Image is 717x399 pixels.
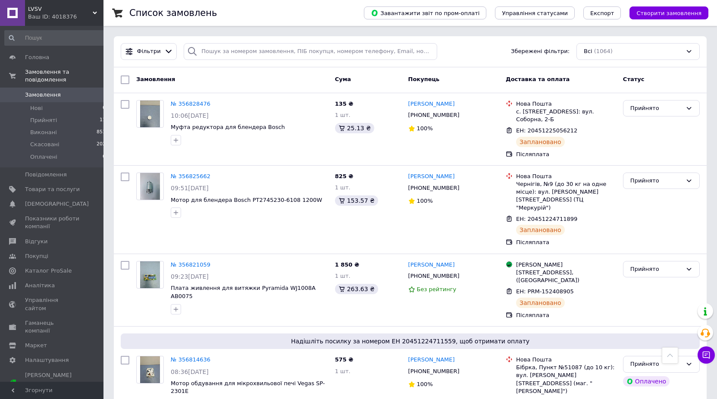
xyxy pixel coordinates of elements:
span: 0 [103,153,106,161]
a: [PERSON_NAME] [408,100,455,108]
div: [PHONE_NUMBER] [407,110,461,121]
img: Фото товару [140,101,160,127]
input: Пошук [4,30,106,46]
a: Муфта редуктора для блендера Bosch [171,124,285,130]
a: № 356814636 [171,356,210,363]
span: Замовлення [136,76,175,82]
span: ЕН: 20451224711899 [516,216,577,222]
span: 1 шт. [335,184,351,191]
div: Заплановано [516,137,565,147]
div: Нова Пошта [516,173,616,180]
a: Фото товару [136,356,164,383]
div: Ваш ID: 4018376 [28,13,103,21]
span: Налаштування [25,356,69,364]
div: Заплановано [516,225,565,235]
span: 575 ₴ [335,356,354,363]
div: 263.63 ₴ [335,284,378,294]
input: Пошук за номером замовлення, ПІБ покупця, номером телефону, Email, номером накладної [184,43,437,60]
a: № 356821059 [171,261,210,268]
div: Прийнято [630,176,682,185]
span: (1064) [594,48,613,54]
span: Оплачені [30,153,57,161]
span: ЕН: 20451225056212 [516,127,577,134]
div: Нова Пошта [516,100,616,108]
div: Бібрка, Пункт №51087 (до 10 кг): вул. [PERSON_NAME][STREET_ADDRESS] (маг. "[PERSON_NAME]") [516,364,616,395]
span: 1 шт. [335,368,351,374]
span: ЕН: PRM-152408905 [516,288,574,295]
span: 1 шт. [335,273,351,279]
div: Прийнято [630,104,682,113]
div: Післяплата [516,239,616,246]
img: Фото товару [140,356,160,383]
div: 25.13 ₴ [335,123,374,133]
div: Нова Пошта [516,356,616,364]
span: 08:36[DATE] [171,368,209,375]
div: [PERSON_NAME] [516,261,616,269]
span: Гаманець компанії [25,319,80,335]
a: Фото товару [136,100,164,128]
a: Створити замовлення [621,9,708,16]
img: Фото товару [140,261,160,288]
a: № 356825662 [171,173,210,179]
div: Післяплата [516,151,616,158]
span: 100% [417,125,433,132]
a: Плата живлення для витяжки Pyramida WJ1008A AB0075 [171,285,316,299]
div: Оплачено [623,376,670,386]
span: Збережені фільтри: [511,47,570,56]
span: Експорт [590,10,614,16]
span: Аналітика [25,282,55,289]
span: 851 [97,129,106,136]
div: 153.57 ₴ [335,195,378,206]
span: Cума [335,76,351,82]
span: Управління статусами [502,10,568,16]
a: № 356828476 [171,101,210,107]
a: Мотор для блендера Bosch PT2745230-6108 1200W [171,197,322,203]
button: Управління статусами [495,6,575,19]
span: 100% [417,198,433,204]
a: Фото товару [136,261,164,289]
a: Мотор обдування для мікрохвильової печі Vegas SP-2301E [171,380,325,395]
span: Нові [30,104,43,112]
span: Покупці [25,252,48,260]
div: Чернігів, №9 (до 30 кг на одне місце): вул. [PERSON_NAME][STREET_ADDRESS] (ТЦ "Меркурій") [516,180,616,212]
span: Відгуки [25,238,47,245]
span: 1 шт. [335,112,351,118]
span: 1 850 ₴ [335,261,359,268]
div: [STREET_ADDRESS], ([GEOGRAPHIC_DATA]) [516,269,616,284]
span: Повідомлення [25,171,67,179]
span: 0 [103,104,106,112]
div: [PHONE_NUMBER] [407,366,461,377]
span: Завантажити звіт по пром-оплаті [371,9,479,17]
span: 100% [417,381,433,387]
h1: Список замовлень [129,8,217,18]
span: Замовлення та повідомлення [25,68,103,84]
img: Фото товару [140,173,160,200]
a: [PERSON_NAME] [408,356,455,364]
a: [PERSON_NAME] [408,173,455,181]
span: Всі [584,47,592,56]
span: 135 ₴ [335,101,354,107]
button: Створити замовлення [629,6,708,19]
button: Чат з покупцем [698,346,715,364]
span: 10:06[DATE] [171,112,209,119]
span: Товари та послуги [25,185,80,193]
a: [PERSON_NAME] [408,261,455,269]
div: Прийнято [630,265,682,274]
span: 09:51[DATE] [171,185,209,192]
span: LVSV [28,5,93,13]
span: Статус [623,76,645,82]
span: Виконані [30,129,57,136]
span: 825 ₴ [335,173,354,179]
span: 09:23[DATE] [171,273,209,280]
span: Маркет [25,342,47,349]
div: Післяплата [516,311,616,319]
span: Замовлення [25,91,61,99]
div: с. [STREET_ADDRESS]: вул. Соборна, 2-Б [516,108,616,123]
span: Прийняті [30,116,57,124]
span: Каталог ProSale [25,267,72,275]
div: Заплановано [516,298,565,308]
button: Експорт [583,6,621,19]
